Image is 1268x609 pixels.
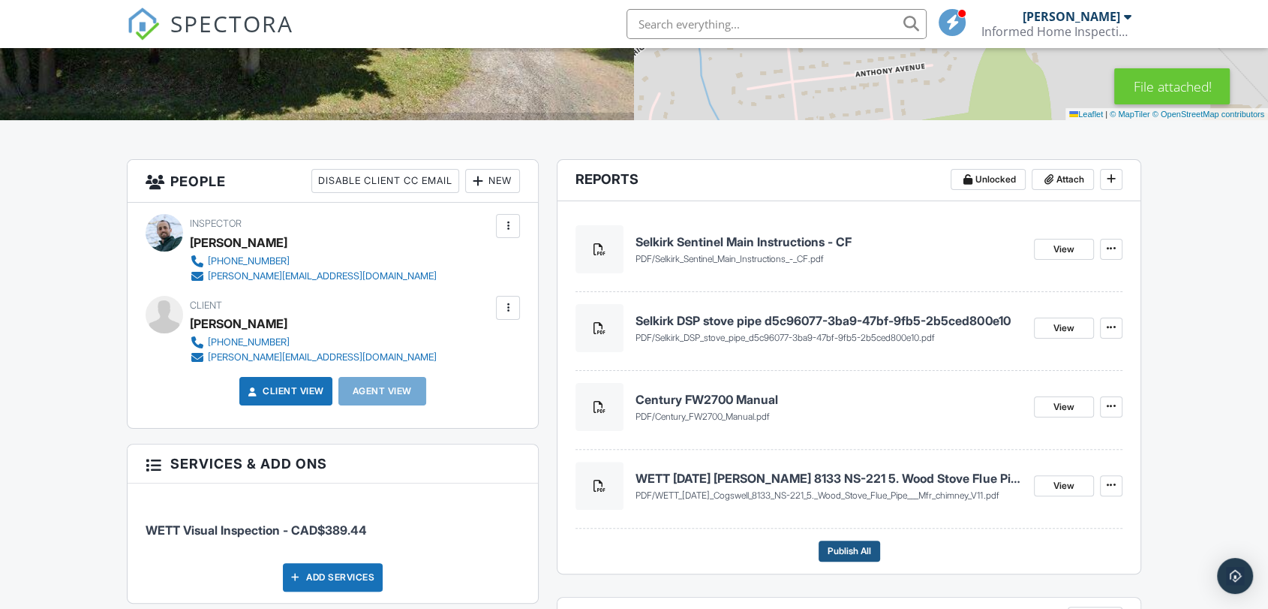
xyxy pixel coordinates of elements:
[1152,110,1264,119] a: © OpenStreetMap contributors
[127,20,293,52] a: SPECTORA
[465,169,520,193] div: New
[190,300,222,311] span: Client
[283,563,383,592] div: Add Services
[1217,558,1253,594] div: Open Intercom Messenger
[128,160,538,203] h3: People
[128,445,538,484] h3: Services & Add ons
[190,269,437,284] a: [PERSON_NAME][EMAIL_ADDRESS][DOMAIN_NAME]
[127,8,160,41] img: The Best Home Inspection Software - Spectora
[1023,9,1120,24] div: [PERSON_NAME]
[208,270,437,282] div: [PERSON_NAME][EMAIL_ADDRESS][DOMAIN_NAME]
[208,255,290,267] div: [PHONE_NUMBER]
[1110,110,1150,119] a: © MapTiler
[190,254,437,269] a: [PHONE_NUMBER]
[190,231,287,254] div: [PERSON_NAME]
[190,350,437,365] a: [PERSON_NAME][EMAIL_ADDRESS][DOMAIN_NAME]
[190,218,242,229] span: Inspector
[208,351,437,363] div: [PERSON_NAME][EMAIL_ADDRESS][DOMAIN_NAME]
[245,384,324,399] a: Client View
[1069,110,1103,119] a: Leaflet
[170,8,293,39] span: SPECTORA
[1114,68,1230,104] div: File attached!
[208,336,290,348] div: [PHONE_NUMBER]
[190,312,287,335] div: [PERSON_NAME]
[1105,110,1107,119] span: |
[311,169,459,193] div: Disable Client CC Email
[190,335,437,350] a: [PHONE_NUMBER]
[981,24,1131,39] div: Informed Home Inspections Ltd
[626,9,927,39] input: Search everything...
[146,495,520,550] li: Service: WETT Visual Inspection
[146,523,367,538] span: WETT Visual Inspection - CAD$389.44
